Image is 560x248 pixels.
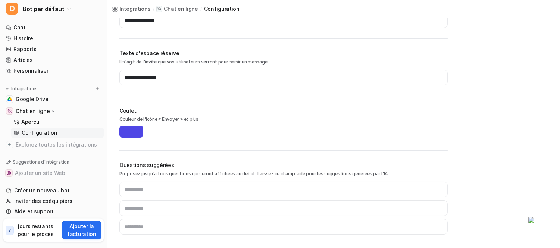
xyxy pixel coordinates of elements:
font: Histoire [13,35,33,41]
a: Rapports [3,44,104,54]
img: développer le menu [4,86,10,91]
font: Chat en ligne [16,108,50,114]
a: Aperçu [11,117,104,127]
font: Articles [13,57,33,63]
a: Articles [3,55,104,65]
font: Google Drive [16,96,49,102]
font: Ajouter un site Web [15,170,65,176]
img: menu_add.svg [95,86,100,91]
img: explorer toutes les intégrations [6,141,13,148]
font: Proposez jusqu'à trois questions qui seront affichées au début. Laissez ce champ vide pour les su... [119,171,389,176]
font: Créer un nouveau bot [14,187,69,194]
a: Chat [3,22,104,33]
font: Couleur [119,107,139,114]
font: / [200,6,202,12]
a: Google DriveGoogle Drive [3,94,104,104]
font: Intégrations [11,86,38,91]
a: Aide et support [3,206,104,217]
img: Google Drive [7,97,12,101]
font: Rapports [13,46,37,52]
font: Suggestions d'intégration [13,159,69,165]
font: Aperçu [21,119,39,125]
font: Couleur de l'icône « Envoyer » et plus [119,116,198,122]
font: / [153,6,154,12]
a: Créer un nouveau bot [3,185,104,196]
a: Intégrations [112,5,151,13]
font: Configuration [22,129,57,136]
font: 7 [8,227,11,233]
font: jours restants pour le procès [18,223,54,237]
button: Intégrations [3,85,40,92]
button: Ajouter un site WebAjouter un site Web [3,167,104,179]
font: Chat en ligne [164,6,198,12]
font: Chat [13,24,26,31]
font: Aide et support [14,208,54,214]
font: Bot par défaut [22,5,64,13]
a: configuration [204,5,240,13]
a: Configuration [11,128,104,138]
font: Explorez toutes les intégrations [16,141,97,148]
font: D [9,4,15,13]
a: Chat en ligne [156,5,198,13]
font: Questions suggérées [119,162,174,168]
a: Histoire [3,33,104,44]
img: Ajouter un site Web [7,171,11,175]
a: Personnaliser [3,66,104,76]
button: Ajouter la facturation [62,221,101,239]
font: Il s'agit de l'invite que vos utilisateurs verront pour saisir un message [119,59,267,65]
a: Explorez toutes les intégrations [3,139,104,150]
a: Inviter des coéquipiers [3,196,104,206]
font: configuration [204,6,240,12]
font: Texte d'espace réservé [119,50,179,56]
font: Inviter des coéquipiers [14,198,72,204]
font: Personnaliser [13,68,48,74]
img: Chat en ligne [7,109,12,113]
font: Ajouter la facturation [67,223,96,237]
font: Intégrations [119,6,151,12]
